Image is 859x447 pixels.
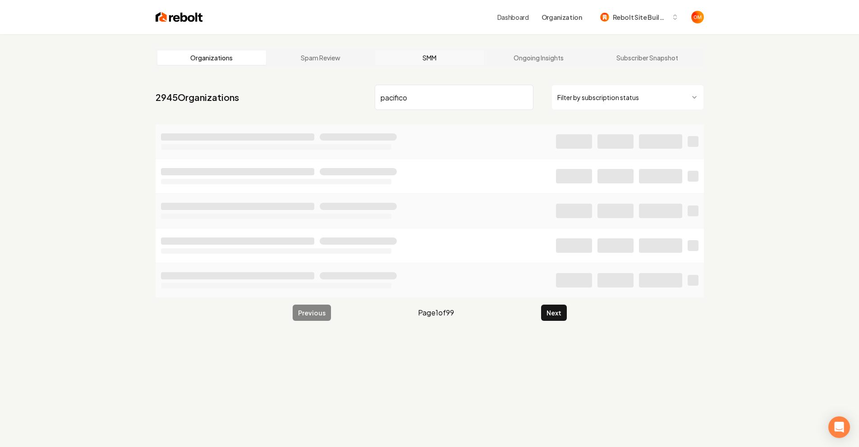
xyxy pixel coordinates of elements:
[613,13,668,22] span: Rebolt Site Builder
[266,50,375,65] a: Spam Review
[156,11,203,23] img: Rebolt Logo
[536,9,588,25] button: Organization
[593,50,702,65] a: Subscriber Snapshot
[691,11,704,23] button: Open user button
[828,416,850,438] div: Open Intercom Messenger
[484,50,593,65] a: Ongoing Insights
[157,50,266,65] a: Organizations
[156,91,239,104] a: 2945Organizations
[418,307,454,318] span: Page 1 of 99
[375,50,484,65] a: SMM
[375,85,533,110] input: Search by name or ID
[541,305,567,321] button: Next
[691,11,704,23] img: Omar Molai
[600,13,609,22] img: Rebolt Site Builder
[497,13,529,22] a: Dashboard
